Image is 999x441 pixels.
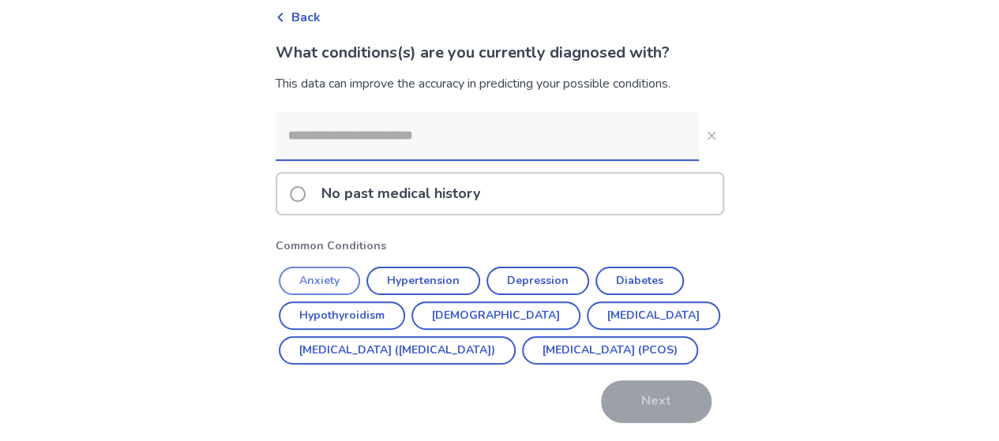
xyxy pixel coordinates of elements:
button: Depression [486,267,589,295]
p: No past medical history [312,174,490,214]
button: [MEDICAL_DATA] (PCOS) [522,336,698,364]
button: Anxiety [279,267,360,295]
button: Hypertension [366,267,480,295]
button: Hypothyroidism [279,301,405,330]
p: What conditions(s) are you currently diagnosed with? [276,41,724,65]
button: [MEDICAL_DATA] ([MEDICAL_DATA]) [279,336,516,364]
button: [MEDICAL_DATA] [587,301,720,330]
div: This data can improve the accuracy in predicting your possible conditions. [276,74,724,93]
button: [DEMOGRAPHIC_DATA] [411,301,580,330]
input: Close [276,112,699,159]
span: Back [291,8,321,27]
p: Common Conditions [276,237,724,254]
button: Diabetes [595,267,684,295]
button: Close [699,123,724,148]
button: Next [601,380,712,423]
